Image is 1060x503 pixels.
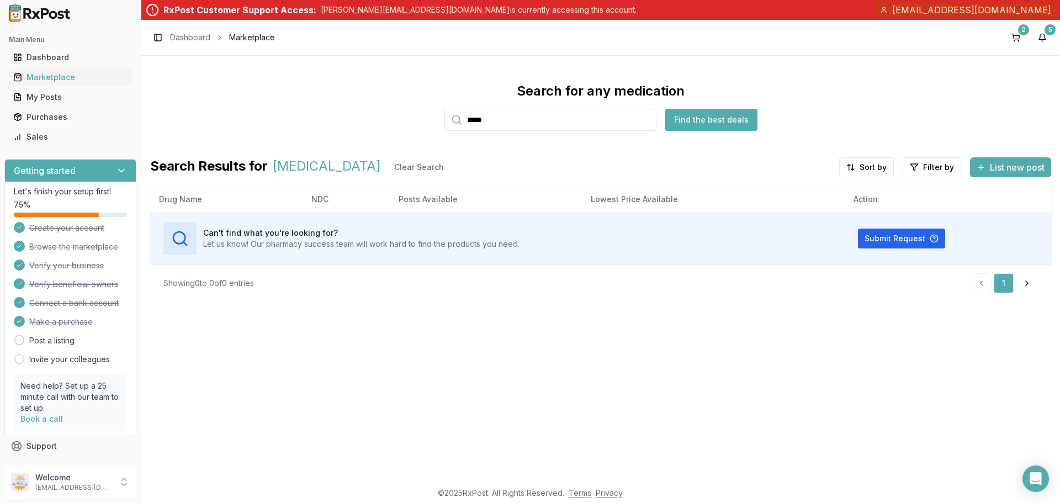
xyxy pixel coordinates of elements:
[892,3,1051,17] span: [EMAIL_ADDRESS][DOMAIN_NAME]
[569,488,591,497] a: Terms
[29,354,110,365] a: Invite your colleagues
[203,239,520,250] p: Let us know! Our pharmacy success team will work hard to find the products you need.
[903,157,961,177] button: Filter by
[4,4,75,22] img: RxPost Logo
[385,157,453,177] button: Clear Search
[14,164,76,177] h3: Getting started
[170,32,210,43] a: Dashboard
[13,92,128,103] div: My Posts
[29,223,104,234] span: Create your account
[1045,24,1056,35] div: 5
[11,473,29,491] img: User avatar
[4,456,136,476] button: Feedback
[13,52,128,63] div: Dashboard
[26,460,64,472] span: Feedback
[665,109,757,131] button: Find the best deals
[1033,29,1051,46] button: 5
[1016,273,1038,293] a: Go to next page
[9,127,132,147] a: Sales
[29,316,93,327] span: Make a purchase
[20,380,120,414] p: Need help? Set up a 25 minute call with our team to set up.
[9,67,132,87] a: Marketplace
[13,112,128,123] div: Purchases
[14,199,30,210] span: 75 %
[970,163,1051,174] a: List new post
[4,128,136,146] button: Sales
[390,186,582,213] th: Posts Available
[1007,29,1025,46] button: 2
[517,82,685,100] div: Search for any medication
[170,32,275,43] nav: breadcrumb
[4,108,136,126] button: Purchases
[845,186,1051,213] th: Action
[20,414,63,423] a: Book a call
[860,162,887,173] span: Sort by
[229,32,275,43] span: Marketplace
[582,186,845,213] th: Lowest Price Available
[163,278,254,289] div: Showing 0 to 0 of 0 entries
[13,131,128,142] div: Sales
[990,161,1045,174] span: List new post
[272,157,381,177] span: [MEDICAL_DATA]
[972,273,1038,293] nav: pagination
[13,72,128,83] div: Marketplace
[1022,465,1049,492] div: Open Intercom Messenger
[4,88,136,106] button: My Posts
[29,279,118,290] span: Verify beneficial owners
[9,87,132,107] a: My Posts
[303,186,390,213] th: NDC
[29,260,104,271] span: Verify your business
[9,35,132,44] h2: Main Menu
[839,157,894,177] button: Sort by
[858,229,945,248] button: Submit Request
[970,157,1051,177] button: List new post
[9,107,132,127] a: Purchases
[596,488,623,497] a: Privacy
[150,157,268,177] span: Search Results for
[4,436,136,456] button: Support
[150,186,303,213] th: Drug Name
[35,472,112,483] p: Welcome
[35,483,112,492] p: [EMAIL_ADDRESS][DOMAIN_NAME]
[163,3,316,17] div: RxPost Customer Support Access:
[4,68,136,86] button: Marketplace
[29,241,118,252] span: Browse the marketplace
[923,162,954,173] span: Filter by
[203,227,520,239] h3: Can't find what you're looking for?
[9,47,132,67] a: Dashboard
[1018,24,1029,35] div: 2
[4,49,136,66] button: Dashboard
[321,4,637,15] p: [PERSON_NAME][EMAIL_ADDRESS][DOMAIN_NAME] is currently accessing this account.
[29,335,75,346] a: Post a listing
[14,186,127,197] p: Let's finish your setup first!
[29,298,119,309] span: Connect a bank account
[994,273,1014,293] a: 1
